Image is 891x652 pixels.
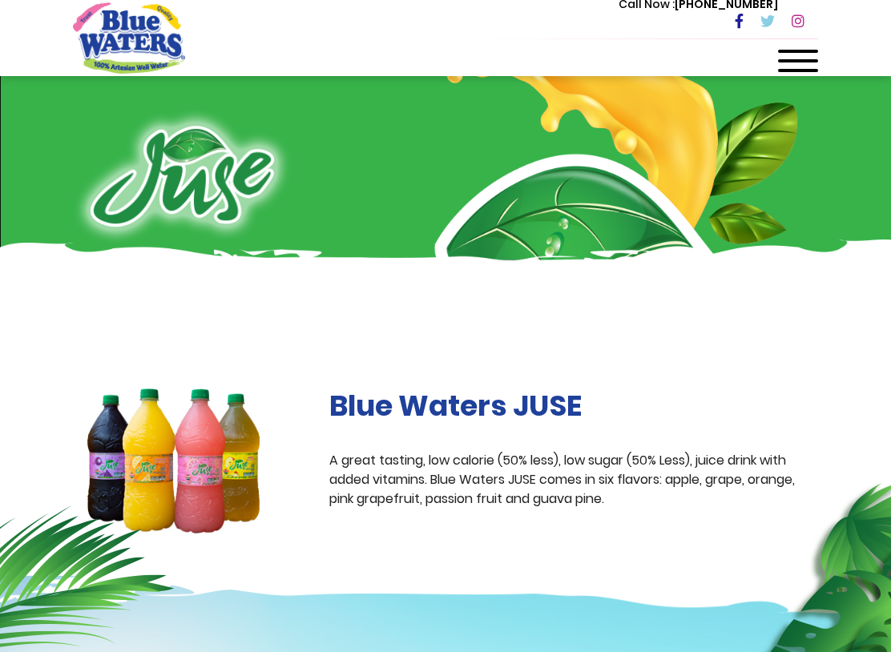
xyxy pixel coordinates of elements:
[73,2,185,73] a: store logo
[329,388,818,423] h2: Blue Waters JUSE
[329,451,818,509] p: A great tasting, low calorie (50% less), low sugar (50% Less), juice drink with added vitamins. B...
[73,108,292,244] img: juse-logo.png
